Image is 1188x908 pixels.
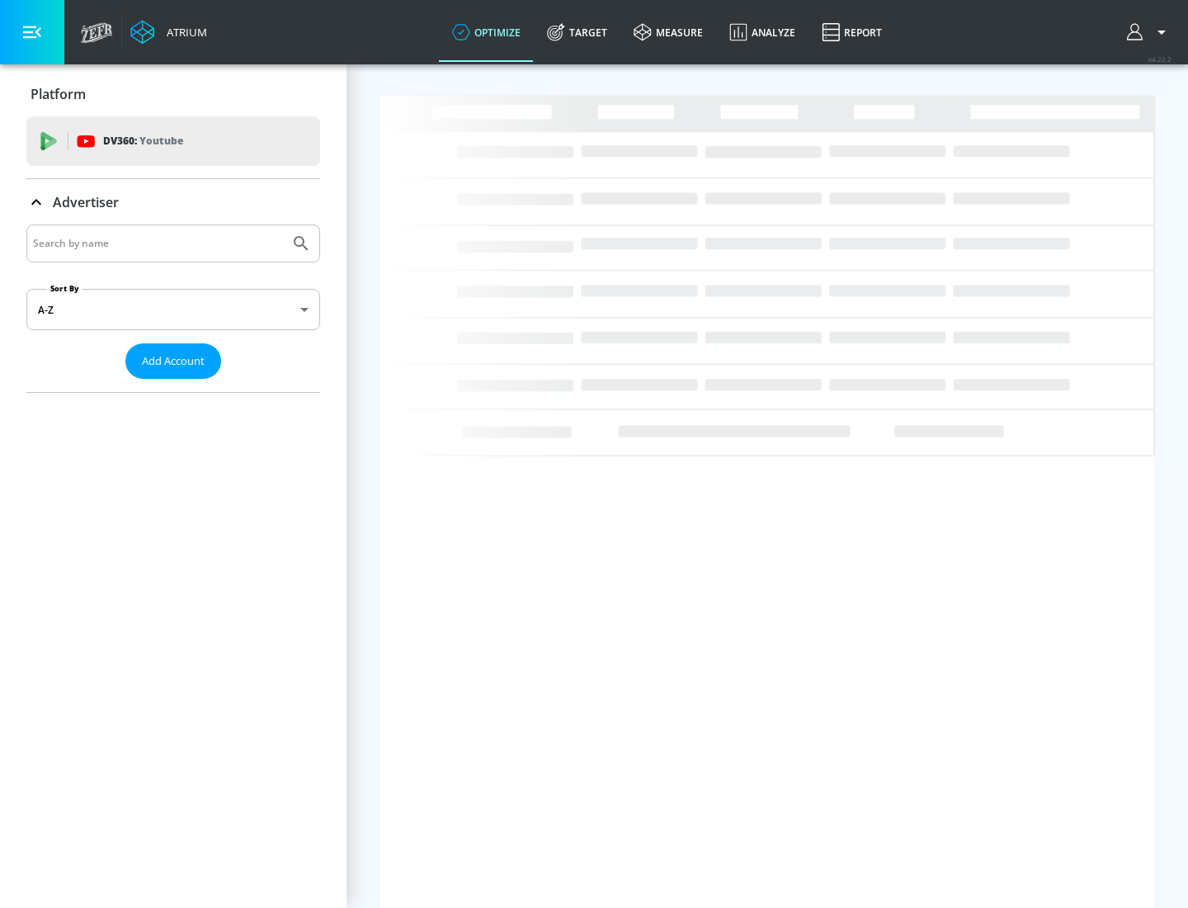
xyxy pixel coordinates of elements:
[26,116,320,166] div: DV360: Youtube
[26,71,320,117] div: Platform
[142,352,205,371] span: Add Account
[620,2,716,62] a: measure
[47,283,82,294] label: Sort By
[26,225,320,392] div: Advertiser
[31,85,86,103] p: Platform
[26,379,320,392] nav: list of Advertiser
[1148,54,1171,64] span: v 4.22.2
[26,289,320,330] div: A-Z
[808,2,895,62] a: Report
[439,2,534,62] a: optimize
[125,343,221,379] button: Add Account
[160,25,207,40] div: Atrium
[103,132,183,150] p: DV360:
[139,132,183,149] p: Youtube
[130,20,207,45] a: Atrium
[534,2,620,62] a: Target
[716,2,808,62] a: Analyze
[26,179,320,225] div: Advertiser
[53,193,119,211] p: Advertiser
[33,233,283,254] input: Search by name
